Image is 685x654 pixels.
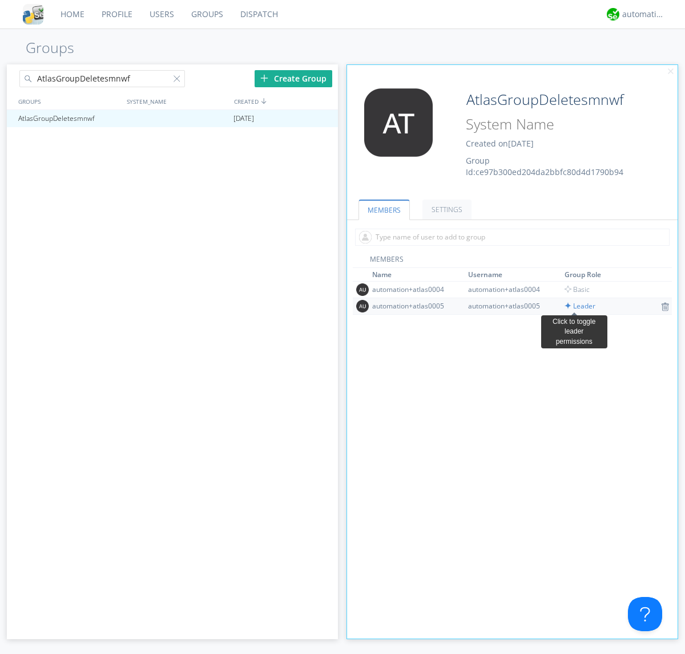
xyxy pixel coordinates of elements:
[372,301,458,311] div: automation+atlas0005
[546,317,603,346] div: Click to toggle leader permissions
[466,268,563,282] th: Toggle SortBy
[15,93,121,109] div: GROUPS
[260,74,268,82] img: plus.svg
[233,110,254,127] span: [DATE]
[7,110,338,127] a: AtlasGroupDeletesmnwf[DATE]
[355,229,670,246] input: Type name of user to add to group
[19,70,185,87] input: Search groups
[356,300,369,312] img: 373638.png
[462,88,646,111] input: Group Name
[358,200,410,220] a: MEMBERS
[607,8,619,21] img: d2d01cd9b4174d08988066c6d424eccd
[23,4,43,25] img: cddb5a64eb264b2086981ab96f4c1ba7
[563,268,659,282] th: Toggle SortBy
[124,93,231,109] div: SYSTEM_NAME
[422,200,472,220] a: SETTINGS
[370,268,467,282] th: Toggle SortBy
[462,113,646,135] input: System Name
[353,254,672,268] div: MEMBERS
[15,110,122,127] div: AtlasGroupDeletesmnwf
[622,9,665,20] div: automation+atlas
[466,155,623,177] span: Group Id: ce97b300ed204da2bbfc80d4d1790b94
[628,597,662,631] iframe: Toggle Customer Support
[565,285,590,294] span: Basic
[255,70,332,87] div: Create Group
[667,68,675,76] img: cancel.svg
[356,88,441,157] img: 373638.png
[466,138,534,149] span: Created on
[565,301,595,311] span: Leader
[231,93,339,109] div: CREATED
[468,285,554,294] div: automation+atlas0004
[468,301,554,311] div: automation+atlas0005
[508,138,534,149] span: [DATE]
[661,302,669,311] img: icon-trash.svg
[372,285,458,294] div: automation+atlas0004
[356,283,369,296] img: 373638.png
